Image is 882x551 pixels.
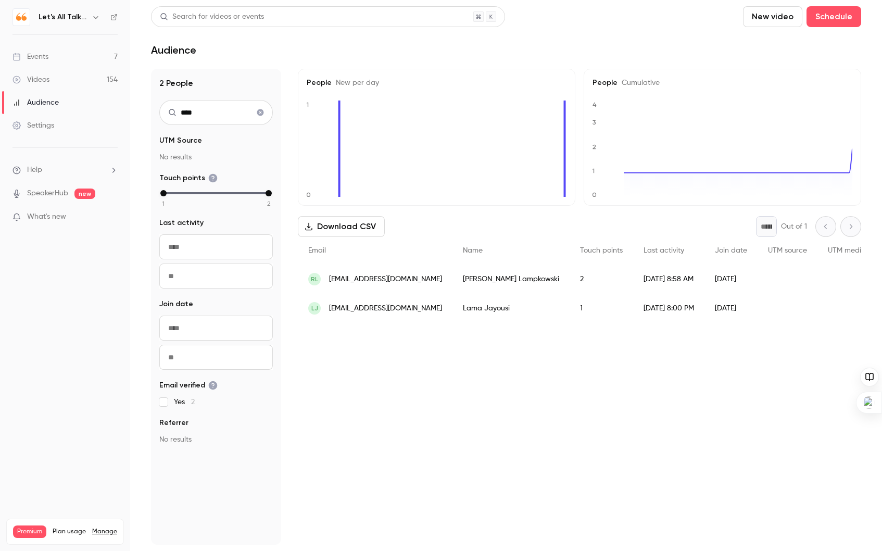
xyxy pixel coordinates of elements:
div: max [266,190,272,196]
text: 4 [593,101,597,108]
div: [PERSON_NAME] Lampkowski [452,265,570,294]
div: [DATE] 8:58 AM [633,265,704,294]
input: From [159,234,273,259]
text: 3 [593,119,596,126]
h5: People [307,78,566,88]
h1: 2 People [159,77,273,90]
span: Email [308,247,326,254]
span: [EMAIL_ADDRESS][DOMAIN_NAME] [329,274,442,285]
span: LJ [311,304,318,313]
text: 1 [592,167,595,174]
span: Last activity [644,247,684,254]
span: Name [463,247,483,254]
span: Yes [174,397,195,407]
span: Premium [13,525,46,538]
span: New per day [332,79,379,86]
span: Touch points [159,173,218,183]
span: [EMAIL_ADDRESS][DOMAIN_NAME] [329,303,442,314]
span: UTM medium [828,247,872,254]
input: From [159,316,273,341]
div: [DATE] [704,265,758,294]
div: Videos [12,74,49,85]
span: Cumulative [618,79,660,86]
div: Search for videos or events [160,11,264,22]
button: Schedule [807,6,861,27]
span: Plan usage [53,528,86,536]
button: Clear search [252,104,269,121]
span: UTM Source [159,135,202,146]
span: UTM source [768,247,807,254]
text: 1 [306,101,309,108]
text: 0 [306,191,311,198]
text: 0 [592,191,597,198]
div: [DATE] [704,294,758,323]
input: To [159,345,273,370]
div: Settings [12,120,54,131]
p: Out of 1 [781,221,807,232]
iframe: Noticeable Trigger [105,212,118,222]
text: 2 [593,143,596,151]
div: 2 [570,265,633,294]
p: No results [159,434,273,445]
div: 1 [570,294,633,323]
div: Audience [12,97,59,108]
span: RL [311,274,318,284]
div: [DATE] 8:00 PM [633,294,704,323]
img: Let's All Talk Mental Health [13,9,30,26]
button: New video [743,6,802,27]
span: new [74,189,95,199]
span: Join date [715,247,747,254]
span: What's new [27,211,66,222]
span: Referrer [159,418,188,428]
span: 1 [162,199,165,208]
span: Email verified [159,380,218,391]
span: 2 [191,398,195,406]
span: Help [27,165,42,176]
div: min [160,190,167,196]
input: To [159,264,273,289]
a: SpeakerHub [27,188,68,199]
div: Lama Jayousi [452,294,570,323]
span: 2 [267,199,271,208]
h1: Audience [151,44,196,56]
li: help-dropdown-opener [12,165,118,176]
a: Manage [92,528,117,536]
span: Last activity [159,218,204,228]
h6: Let's All Talk Mental Health [39,12,87,22]
span: Join date [159,299,193,309]
h5: People [593,78,852,88]
div: Events [12,52,48,62]
button: Download CSV [298,216,385,237]
p: No results [159,152,273,162]
span: Touch points [580,247,623,254]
